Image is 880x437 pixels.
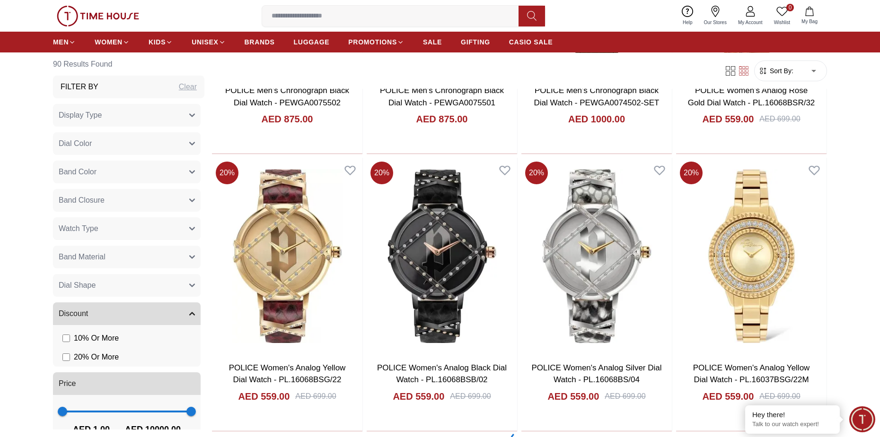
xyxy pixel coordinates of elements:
[59,251,106,263] span: Band Material
[225,86,349,107] a: POLICE Men's Chronograph Black Dial Watch - PEWGA0075502
[238,390,290,403] h4: AED 559.00
[509,37,553,47] span: CASIO SALE
[759,113,800,125] div: AED 699.00
[149,34,173,51] a: KIDS
[245,34,275,51] a: BRANDS
[53,217,201,240] button: Watch Type
[59,223,98,234] span: Watch Type
[568,112,625,126] h4: AED 1000.00
[53,302,201,325] button: Discount
[61,81,98,93] h3: Filter By
[73,423,110,436] span: AED 1.00
[95,34,130,51] a: WOMEN
[423,34,442,51] a: SALE
[698,4,732,28] a: Our Stores
[229,363,346,385] a: POLICE Women's Analog Yellow Dial Watch - PL.16068BSG/22
[768,66,793,76] span: Sort By:
[245,37,275,47] span: BRANDS
[377,363,507,385] a: POLICE Women's Analog Black Dial Watch - PL.16068BSB/02
[531,363,661,385] a: POLICE Women's Analog Silver Dial Watch - PL.16068BS/04
[125,423,181,436] span: AED 10000.00
[679,19,696,26] span: Help
[605,391,645,402] div: AED 699.00
[688,86,815,107] a: POLICE Women's Analog Rose Gold Dial Watch - PL.16068BSR/32
[53,246,201,268] button: Band Material
[786,4,794,11] span: 0
[59,378,76,389] span: Price
[59,110,102,121] span: Display Type
[59,195,105,206] span: Band Closure
[534,86,660,107] a: POLICE Men's Chronograph Black Dial Watch - PEWGA0074502-SET
[294,34,330,51] a: LUGGAGE
[53,274,201,297] button: Dial Shape
[74,351,119,363] span: 20 % Or More
[53,161,201,183] button: Band Color
[700,19,730,26] span: Our Stores
[348,34,404,51] a: PROMOTIONS
[677,4,698,28] a: Help
[461,34,490,51] a: GIFTING
[796,5,823,27] button: My Bag
[680,162,703,184] span: 20 %
[798,18,821,25] span: My Bag
[62,334,70,342] input: 10% Or More
[295,391,336,402] div: AED 699.00
[380,86,504,107] a: POLICE Men's Chronograph Black Dial Watch - PEWGA0075501
[702,112,754,126] h4: AED 559.00
[758,66,793,76] button: Sort By:
[53,104,201,127] button: Display Type
[509,34,553,51] a: CASIO SALE
[262,112,313,126] h4: AED 875.00
[59,138,92,149] span: Dial Color
[752,420,833,428] p: Talk to our watch expert!
[57,6,139,26] img: ...
[525,162,548,184] span: 20 %
[461,37,490,47] span: GIFTING
[370,162,393,184] span: 20 %
[393,390,444,403] h4: AED 559.00
[348,37,397,47] span: PROMOTIONS
[423,37,442,47] span: SALE
[676,158,827,354] img: POLICE Women's Analog Yellow Dial Watch - PL.16037BSG/22M
[768,4,796,28] a: 0Wishlist
[450,391,491,402] div: AED 699.00
[59,166,97,178] span: Band Color
[752,410,833,420] div: Hey there!
[59,280,96,291] span: Dial Shape
[216,162,238,184] span: 20 %
[192,37,218,47] span: UNISEX
[59,308,88,319] span: Discount
[770,19,794,26] span: Wishlist
[192,34,225,51] a: UNISEX
[693,363,810,385] a: POLICE Women's Analog Yellow Dial Watch - PL.16037BSG/22M
[53,372,201,395] button: Price
[702,390,754,403] h4: AED 559.00
[53,53,204,76] h6: 90 Results Found
[62,353,70,361] input: 20% Or More
[547,390,599,403] h4: AED 559.00
[149,37,166,47] span: KIDS
[521,158,672,354] img: POLICE Women's Analog Silver Dial Watch - PL.16068BS/04
[53,37,69,47] span: MEN
[367,158,517,354] img: POLICE Women's Analog Black Dial Watch - PL.16068BSB/02
[294,37,330,47] span: LUGGAGE
[212,158,362,354] img: POLICE Women's Analog Yellow Dial Watch - PL.16068BSG/22
[53,189,201,212] button: Band Closure
[74,333,119,344] span: 10 % Or More
[759,391,800,402] div: AED 699.00
[110,422,125,437] span: -
[53,34,76,51] a: MEN
[179,81,197,93] div: Clear
[849,406,875,432] div: Chat Widget
[53,132,201,155] button: Dial Color
[416,112,468,126] h4: AED 875.00
[734,19,766,26] span: My Account
[95,37,123,47] span: WOMEN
